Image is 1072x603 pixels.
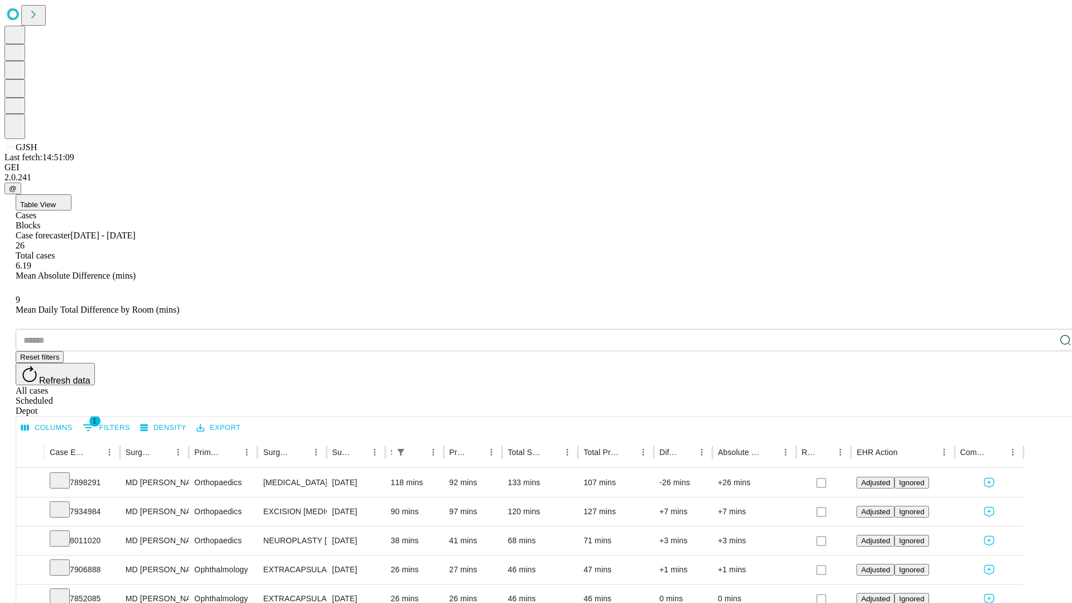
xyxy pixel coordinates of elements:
[817,444,832,460] button: Sort
[39,376,90,385] span: Refresh data
[22,502,39,522] button: Expand
[126,448,154,457] div: Surgeon Name
[239,444,255,460] button: Menu
[718,497,791,526] div: +7 mins
[508,448,543,457] div: Total Scheduled Duration
[4,152,74,162] span: Last fetch: 14:51:09
[391,468,438,497] div: 118 mins
[308,444,324,460] button: Menu
[18,419,75,437] button: Select columns
[1005,444,1021,460] button: Menu
[155,444,170,460] button: Sort
[559,444,575,460] button: Menu
[449,468,497,497] div: 92 mins
[856,535,894,547] button: Adjusted
[4,173,1068,183] div: 2.0.241
[659,448,677,457] div: Difference
[263,527,320,555] div: NEUROPLASTY [MEDICAL_DATA] AT [GEOGRAPHIC_DATA]
[126,556,183,584] div: MD [PERSON_NAME]
[16,295,20,304] span: 9
[718,448,761,457] div: Absolute Difference
[126,497,183,526] div: MD [PERSON_NAME] [PERSON_NAME]
[899,508,924,516] span: Ignored
[583,468,648,497] div: 107 mins
[718,468,791,497] div: +26 mins
[802,448,816,457] div: Resolved in EHR
[391,448,392,457] div: Scheduled In Room Duration
[861,537,890,545] span: Adjusted
[126,468,183,497] div: MD [PERSON_NAME] [PERSON_NAME]
[332,468,380,497] div: [DATE]
[410,444,425,460] button: Sort
[449,556,497,584] div: 27 mins
[391,527,438,555] div: 38 mins
[861,595,890,603] span: Adjusted
[899,595,924,603] span: Ignored
[263,556,320,584] div: EXTRACAPSULAR CATARACT REMOVAL WITH [MEDICAL_DATA]
[102,444,117,460] button: Menu
[508,468,572,497] div: 133 mins
[332,448,350,457] div: Surgery Date
[449,497,497,526] div: 97 mins
[583,448,619,457] div: Total Predicted Duration
[899,537,924,545] span: Ignored
[583,556,648,584] div: 47 mins
[16,305,179,314] span: Mean Daily Total Difference by Room (mins)
[762,444,778,460] button: Sort
[391,497,438,526] div: 90 mins
[9,184,17,193] span: @
[50,556,114,584] div: 7906888
[367,444,382,460] button: Menu
[194,527,252,555] div: Orthopaedics
[50,527,114,555] div: 8011020
[16,271,136,280] span: Mean Absolute Difference (mins)
[659,468,707,497] div: -26 mins
[583,527,648,555] div: 71 mins
[778,444,793,460] button: Menu
[293,444,308,460] button: Sort
[856,448,897,457] div: EHR Action
[861,478,890,487] span: Adjusted
[899,444,915,460] button: Sort
[194,419,243,437] button: Export
[894,477,929,489] button: Ignored
[16,231,70,240] span: Case forecaster
[449,448,467,457] div: Predicted In Room Duration
[484,444,499,460] button: Menu
[50,497,114,526] div: 7934984
[718,556,791,584] div: +1 mins
[899,566,924,574] span: Ignored
[544,444,559,460] button: Sort
[694,444,710,460] button: Menu
[856,564,894,576] button: Adjusted
[16,351,64,363] button: Reset filters
[170,444,186,460] button: Menu
[894,564,929,576] button: Ignored
[583,497,648,526] div: 127 mins
[508,497,572,526] div: 120 mins
[861,508,890,516] span: Adjusted
[16,251,55,260] span: Total cases
[194,556,252,584] div: Ophthalmology
[508,527,572,555] div: 68 mins
[50,448,85,457] div: Case Epic Id
[391,556,438,584] div: 26 mins
[89,415,100,427] span: 1
[137,419,189,437] button: Density
[4,162,1068,173] div: GEI
[16,363,95,385] button: Refresh data
[659,497,707,526] div: +7 mins
[86,444,102,460] button: Sort
[20,353,59,361] span: Reset filters
[449,527,497,555] div: 41 mins
[894,535,929,547] button: Ignored
[894,506,929,518] button: Ignored
[194,497,252,526] div: Orthopaedics
[16,142,37,152] span: GJSH
[16,241,25,250] span: 26
[263,497,320,526] div: EXCISION [MEDICAL_DATA] WRIST
[332,556,380,584] div: [DATE]
[936,444,952,460] button: Menu
[22,473,39,493] button: Expand
[194,468,252,497] div: Orthopaedics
